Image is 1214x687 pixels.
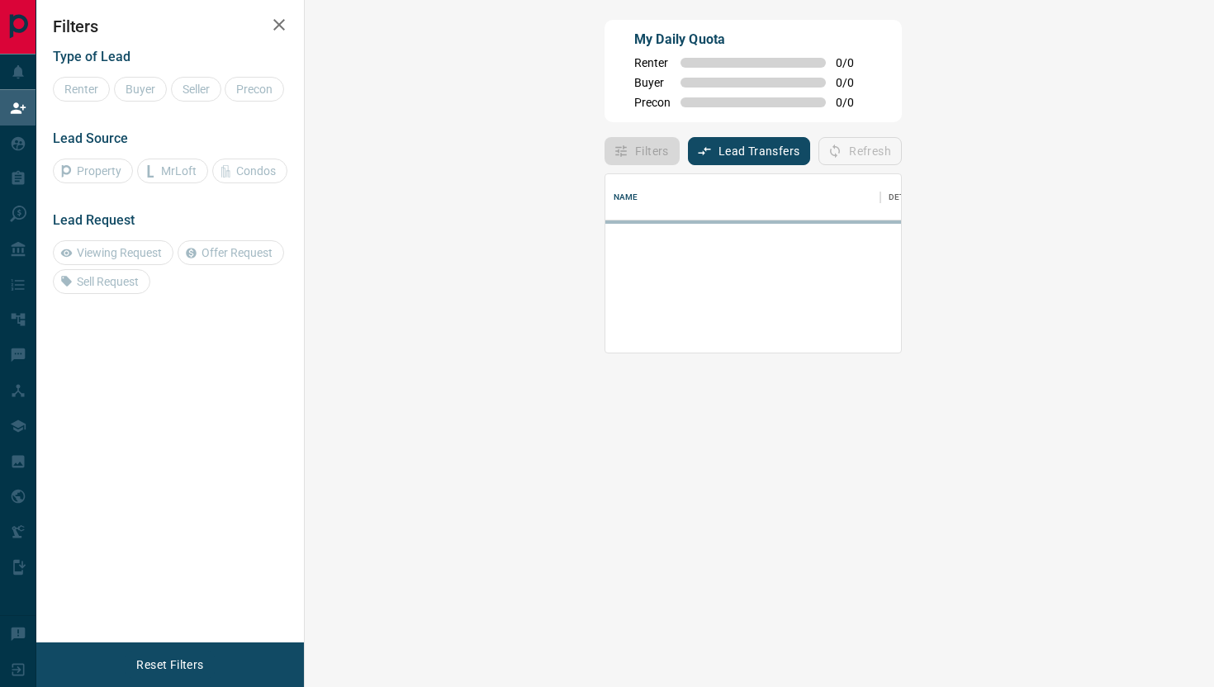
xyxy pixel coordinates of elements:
[634,96,671,109] span: Precon
[53,49,130,64] span: Type of Lead
[634,56,671,69] span: Renter
[836,76,872,89] span: 0 / 0
[605,174,880,220] div: Name
[53,17,287,36] h2: Filters
[634,76,671,89] span: Buyer
[126,651,214,679] button: Reset Filters
[634,30,872,50] p: My Daily Quota
[836,96,872,109] span: 0 / 0
[53,130,128,146] span: Lead Source
[53,212,135,228] span: Lead Request
[688,137,811,165] button: Lead Transfers
[614,174,638,220] div: Name
[836,56,872,69] span: 0 / 0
